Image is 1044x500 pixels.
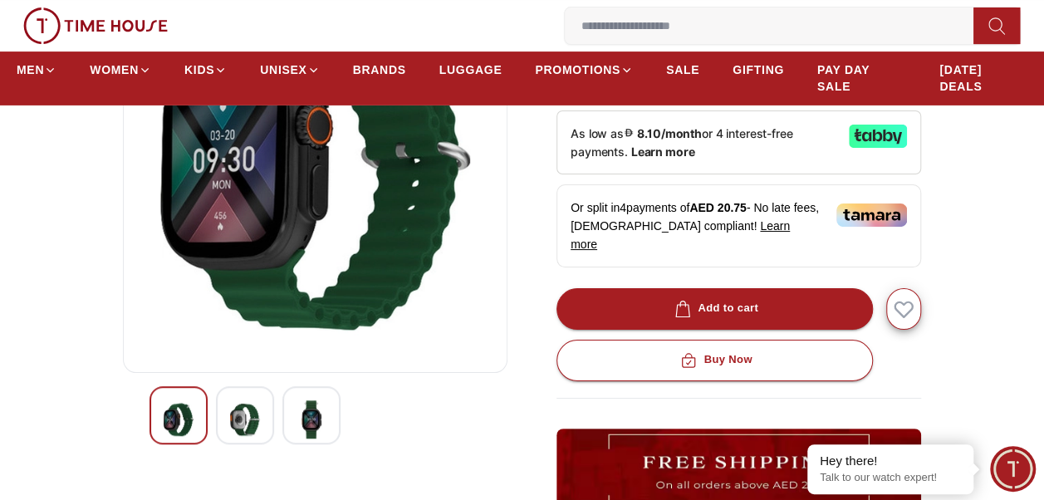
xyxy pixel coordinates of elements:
[939,55,1027,101] a: [DATE] DEALS
[23,7,168,44] img: ...
[556,184,921,267] div: Or split in 4 payments of - No late fees, [DEMOGRAPHIC_DATA] compliant!
[571,219,790,251] span: Learn more
[439,61,502,78] span: LUGGAGE
[184,55,227,85] a: KIDS
[260,61,306,78] span: UNISEX
[939,61,1027,95] span: [DATE] DEALS
[990,446,1036,492] div: Chat Widget
[836,203,907,227] img: Tamara
[230,400,260,439] img: Lee Cooper Unisex HD-IPS Multi Color Dial Watch - LC.SM.3.10
[733,55,784,85] a: GIFTING
[556,340,873,381] button: Buy Now
[535,55,633,85] a: PROMOTIONS
[820,453,961,469] div: Hey there!
[353,61,406,78] span: BRANDS
[556,288,873,330] button: Add to cart
[184,61,214,78] span: KIDS
[677,350,752,370] div: Buy Now
[17,55,56,85] a: MEN
[689,201,746,214] span: AED 20.75
[260,55,319,85] a: UNISEX
[164,400,194,439] img: Lee Cooper Unisex HD-IPS Multi Color Dial Watch - LC.SM.3.10
[17,61,44,78] span: MEN
[535,61,620,78] span: PROMOTIONS
[90,61,139,78] span: WOMEN
[820,471,961,485] p: Talk to our watch expert!
[671,299,758,318] div: Add to cart
[353,55,406,85] a: BRANDS
[733,61,784,78] span: GIFTING
[817,55,906,101] a: PAY DAY SALE
[666,55,699,85] a: SALE
[439,55,502,85] a: LUGGAGE
[666,61,699,78] span: SALE
[90,55,151,85] a: WOMEN
[297,400,326,439] img: Lee Cooper Unisex HD-IPS Multi Color Dial Watch - LC.SM.3.10
[817,61,906,95] span: PAY DAY SALE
